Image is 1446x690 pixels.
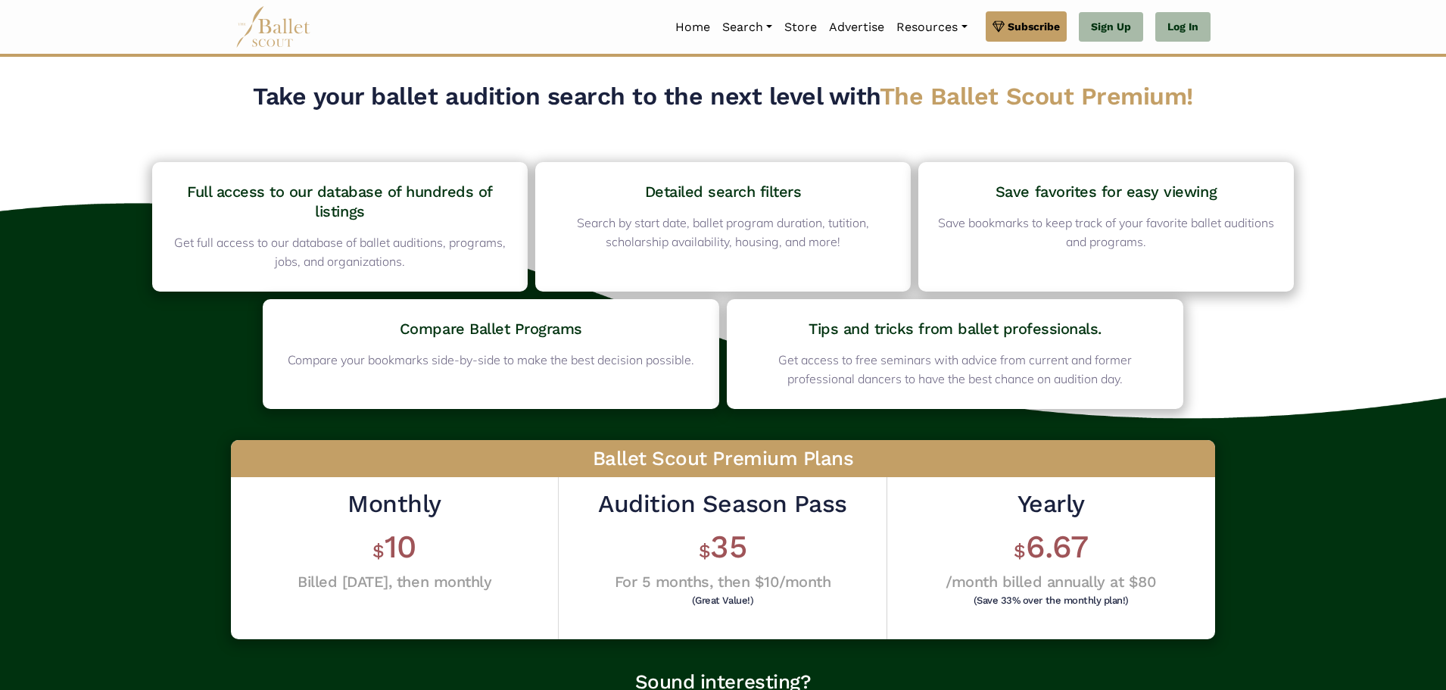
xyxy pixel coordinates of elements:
[172,182,508,221] h4: Full access to our database of hundreds of listings
[823,11,890,43] a: Advertise
[555,214,891,252] p: Search by start date, ballet program duration, tutition, scholarship availability, housing, and m...
[598,489,846,520] h2: Audition Season Pass
[986,11,1067,42] a: Subscribe
[372,540,385,562] span: $
[880,82,1193,111] span: The Ballet Scout Premium!
[949,595,1152,605] h6: (Save 33% over the monthly plan!)
[1155,12,1211,42] a: Log In
[555,182,891,201] h4: Detailed search filters
[298,572,491,592] h4: Billed [DATE], then monthly
[778,11,823,43] a: Store
[282,351,700,370] p: Compare your bookmarks side-by-side to make the best decision possible.
[298,489,491,520] h2: Monthly
[890,11,973,43] a: Resources
[699,540,711,562] span: $
[716,11,778,43] a: Search
[1026,528,1089,565] span: 6.67
[282,319,700,339] h4: Compare Ballet Programs
[1014,540,1026,562] span: $
[746,351,1164,389] p: Get access to free seminars with advice from current and former professional dancers to have the ...
[1008,18,1060,35] span: Subscribe
[598,526,846,568] h1: 35
[602,595,843,605] h6: (Great Value!)
[231,440,1215,478] h3: Ballet Scout Premium Plans
[993,18,1005,35] img: gem.svg
[938,214,1274,252] p: Save bookmarks to keep track of your favorite ballet auditions and programs.
[1079,12,1143,42] a: Sign Up
[598,572,846,592] h4: For 5 months, then $10/month
[298,526,491,568] h1: 10
[172,233,508,272] p: Get full access to our database of ballet auditions, programs, jobs, and organizations.
[946,489,1156,520] h2: Yearly
[938,182,1274,201] h4: Save favorites for easy viewing
[145,81,1301,113] h2: Take your ballet audition search to the next level with
[946,572,1156,592] h4: /month billed annually at $80
[746,319,1164,339] h4: Tips and tricks from ballet professionals.
[669,11,716,43] a: Home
